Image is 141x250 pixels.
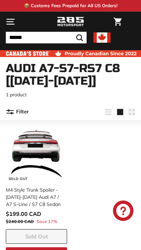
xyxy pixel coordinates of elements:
[6,229,67,244] button: Sold Out
[8,126,65,182] img: audi a7 spoiler
[37,218,57,225] span: Save 17%
[24,2,117,9] p: 📦 Customs Fees Prepaid for All US Orders!
[111,200,136,223] inbox-online-store-chat: Shopify online store chat
[25,233,48,240] span: Sold Out
[6,210,41,217] span: $199.00 CAD
[6,186,63,208] div: M4 Style Trunk Spoiler - [DATE]-[DATE] Audi A7 / A7 S-Line / S7 C8 Sedan
[6,219,34,224] span: $240.00 CAD
[6,32,87,43] input: Search
[6,104,29,120] button: Filter
[57,16,84,28] img: Logo_285_Motorsport_areodynamics_components
[6,91,135,98] p: 1 product
[6,176,30,182] div: Sold Out
[110,12,125,31] a: Cart
[6,124,67,229] a: Sold Out audi a7 spoiler M4 Style Trunk Spoiler - [DATE]-[DATE] Audi A7 / A7 S-Line / S7 C8 Sedan...
[6,62,135,88] h1: Audi A7-S7-RS7 C8 [[DATE]-[DATE]]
